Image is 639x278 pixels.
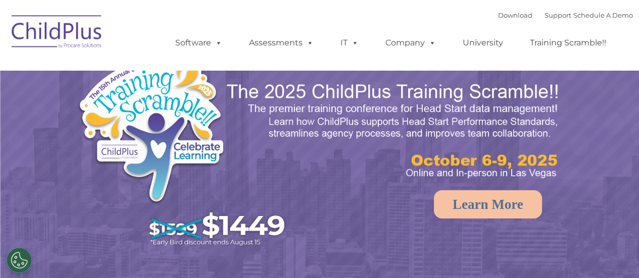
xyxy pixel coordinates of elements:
[375,33,446,53] a: Company
[330,33,369,53] a: IT
[545,11,571,19] a: Support
[165,33,232,53] a: Software
[573,11,633,19] a: Schedule A Demo
[453,33,513,53] a: University
[7,8,108,59] img: ChildPlus by Procare Solutions
[498,11,532,19] a: Download
[520,33,616,53] a: Training Scramble!!
[434,190,542,218] a: Learn More
[239,33,324,53] a: Assessments
[498,11,633,19] font: |
[7,248,32,273] button: Cookies Settings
